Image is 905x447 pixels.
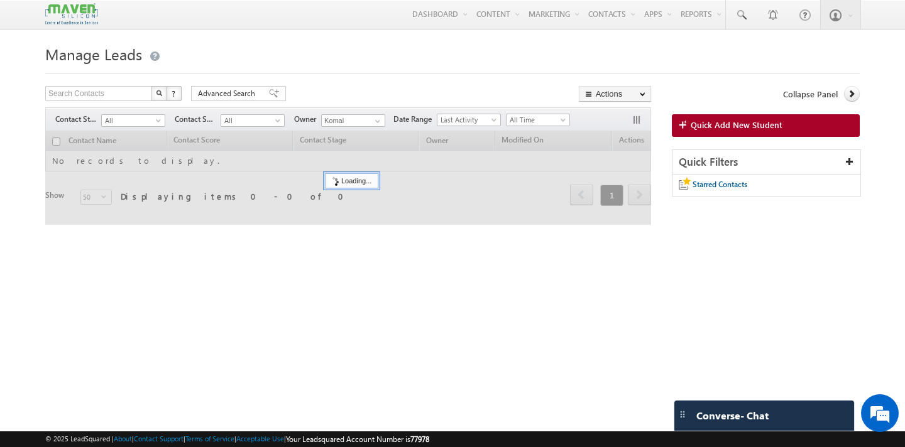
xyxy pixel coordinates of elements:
span: Contact Stage [55,114,101,125]
a: All Time [506,114,570,126]
span: Contact Source [175,114,221,125]
a: Contact Support [134,434,184,443]
span: Quick Add New Student [691,119,782,131]
span: Last Activity [437,114,497,126]
span: Date Range [393,114,437,125]
a: Terms of Service [185,434,234,443]
button: ? [167,86,182,101]
span: Your Leadsquared Account Number is [286,434,429,444]
div: Quick Filters [672,150,860,175]
a: About [114,434,132,443]
span: 77978 [410,434,429,444]
span: Starred Contacts [693,180,747,189]
input: Type to Search [321,114,385,127]
span: All [102,115,162,126]
a: All [221,114,285,127]
span: Owner [294,114,321,125]
span: © 2025 LeadSquared | | | | | [45,433,429,445]
div: Loading... [325,173,378,188]
button: Actions [579,86,651,102]
a: All [101,114,165,127]
span: Converse - Chat [696,410,769,421]
span: ? [172,88,177,99]
span: All [221,115,281,126]
img: Custom Logo [45,3,98,25]
span: Collapse Panel [783,89,838,100]
span: Manage Leads [45,44,142,64]
span: Advanced Search [198,88,259,99]
span: All Time [507,114,566,126]
img: Search [156,90,162,96]
a: Quick Add New Student [672,114,860,137]
a: Show All Items [368,115,384,127]
a: Last Activity [437,114,501,126]
img: carter-drag [677,409,688,419]
a: Acceptable Use [236,434,284,443]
